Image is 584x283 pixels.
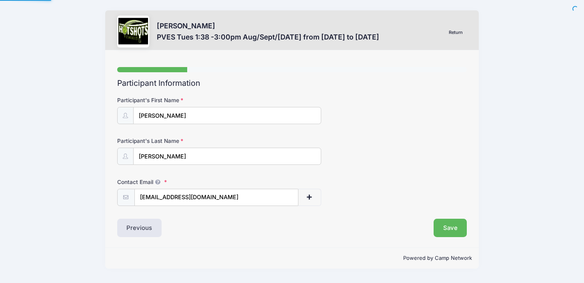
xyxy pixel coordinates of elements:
[157,22,379,30] h3: [PERSON_NAME]
[157,33,379,41] h3: PVES Tues 1:38 -3:00pm Aug/Sept/[DATE] from [DATE] to [DATE]
[112,254,472,262] p: Powered by Camp Network
[445,28,467,38] a: Return
[133,107,321,124] input: Participant's First Name
[434,219,467,237] button: Save
[117,219,162,237] button: Previous
[117,96,234,104] label: Participant's First Name
[133,148,321,165] input: Participant's Last Name
[117,79,467,88] h2: Participant Information
[153,179,163,185] span: We will send confirmations, payment reminders, and custom email messages to each address listed. ...
[117,137,234,145] label: Participant's Last Name
[117,178,234,186] label: Contact Email
[134,189,298,206] input: email@email.com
